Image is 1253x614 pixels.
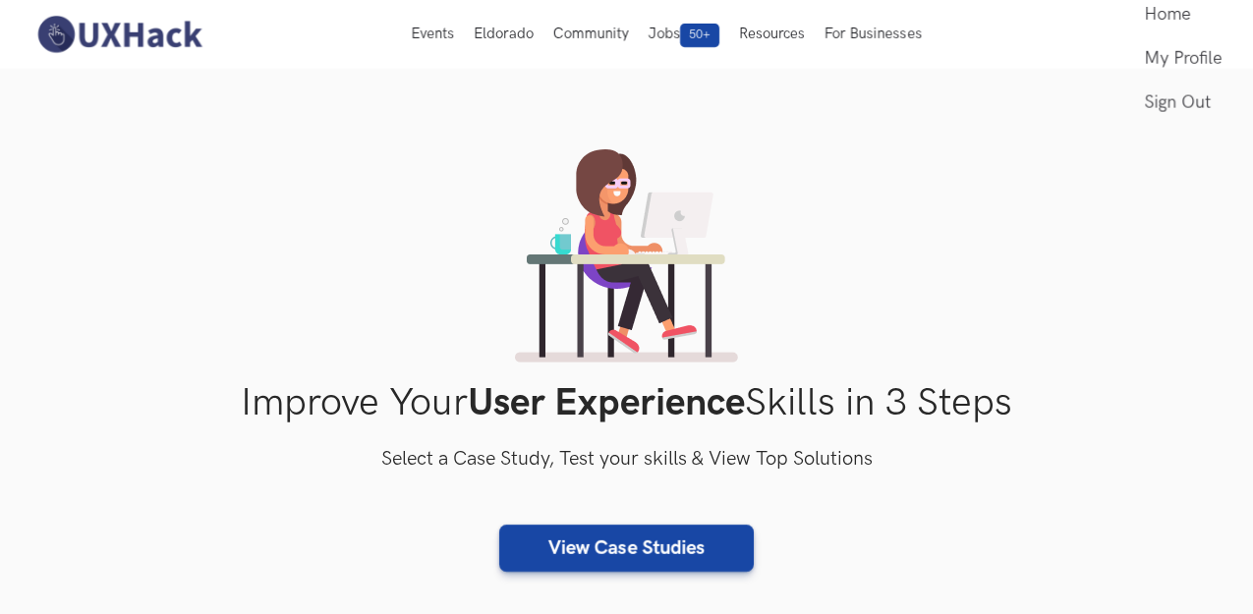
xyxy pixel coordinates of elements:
img: UXHack-logo.png [31,14,206,55]
a: My Profile [1144,36,1222,81]
strong: User Experience [468,380,745,426]
h3: Select a Case Study, Test your skills & View Top Solutions [124,444,1130,475]
img: lady working on laptop [515,149,738,363]
span: 50+ [680,24,719,47]
a: Sign Out [1144,81,1222,125]
h1: Improve Your Skills in 3 Steps [124,380,1130,426]
a: View Case Studies [499,525,754,572]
